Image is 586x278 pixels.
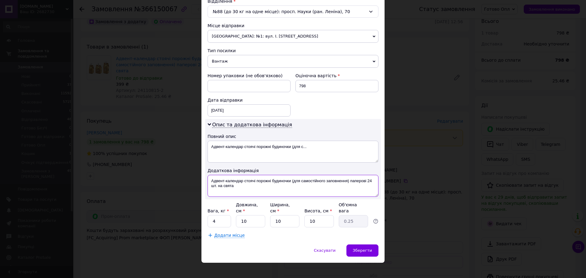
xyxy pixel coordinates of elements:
div: Повний опис [208,133,378,139]
span: Вантаж [208,55,378,68]
div: Дата відправки [208,97,291,103]
label: Висота, см [304,208,332,213]
span: Зберегти [353,248,372,253]
label: Вага, кг [208,208,229,213]
span: [GEOGRAPHIC_DATA]: №1: вул. І. [STREET_ADDRESS] [208,30,378,43]
textarea: Адвент-календар стоячі порожні будиночки (для с... [208,141,378,163]
div: Додаткова інформація [208,168,378,174]
textarea: Адвент-календар стоячі порожні будиночки (для самостійного заповнення) паперові 24 шт. на свята [208,175,378,197]
span: Тип посилки [208,48,236,53]
label: Довжина, см [236,202,258,213]
div: Оціночна вартість [295,73,378,79]
span: Опис та додаткова інформація [212,122,292,128]
label: Ширина, см [270,202,290,213]
div: Номер упаковки (не обов'язково) [208,73,291,79]
div: Об'ємна вага [339,202,368,214]
span: Додати місце [214,233,245,238]
span: Місце відправки [208,23,244,28]
span: Скасувати [314,248,335,253]
div: №88 (до 30 кг на одне місце): просп. Науки (ран. Леніна), 70 [208,5,378,18]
